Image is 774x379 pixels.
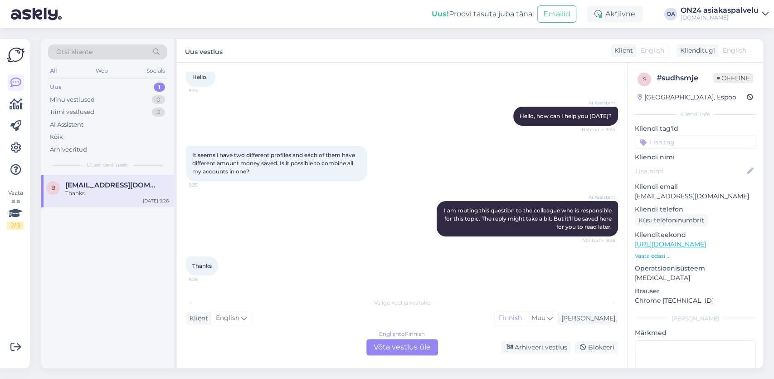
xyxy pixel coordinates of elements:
span: Otsi kliente [56,47,92,57]
div: All [48,65,58,77]
span: I am routing this question to the colleague who is responsible for this topic. The reply might ta... [444,207,613,230]
input: Lisa nimi [635,166,745,176]
div: 0 [152,108,165,117]
div: OA [664,8,677,20]
div: Blokeeri [574,341,618,354]
b: Uus! [432,10,449,18]
span: 9:26 [189,276,223,283]
p: Klienditeekond [635,230,756,240]
div: [GEOGRAPHIC_DATA], Espoo [638,93,736,102]
div: Klient [611,46,633,55]
div: ON24 asiakaspalvelu [681,7,759,14]
div: # sudhsmje [657,73,713,84]
div: Minu vestlused [50,95,95,104]
div: Võta vestlus üle [366,339,438,355]
div: Socials [145,65,167,77]
span: Offline [713,73,753,83]
a: [URL][DOMAIN_NAME] [635,240,706,248]
div: Aktiivne [587,6,643,22]
span: B [51,184,55,191]
span: AI Assistent [581,99,615,106]
span: Berfinbogan@gmail.com [65,181,160,189]
span: English [723,46,746,55]
div: 2 / 3 [7,221,24,230]
p: Märkmed [635,328,756,338]
p: Kliendi nimi [635,153,756,162]
div: [PERSON_NAME] [558,314,615,323]
p: Operatsioonisüsteem [635,264,756,273]
span: AI Assistent [581,194,615,201]
span: English [641,46,664,55]
div: Proovi tasuta juba täna: [432,9,534,20]
div: 0 [152,95,165,104]
div: Tiimi vestlused [50,108,94,117]
span: Uued vestlused [87,161,129,169]
div: [PERSON_NAME] [635,315,756,323]
div: Arhiveeritud [50,145,87,154]
div: Kõik [50,133,63,142]
span: It seems i have two different profiles and each of them have different amount money saved. Is it ... [192,152,356,175]
a: ON24 asiakaspalvelu[DOMAIN_NAME] [681,7,769,21]
span: English [216,313,239,323]
span: Thanks [192,262,212,269]
div: Uus [50,83,62,92]
p: Brauser [635,286,756,296]
div: Web [94,65,110,77]
p: Vaata edasi ... [635,252,756,260]
p: Chrome [TECHNICAL_ID] [635,296,756,305]
div: English to Finnish [379,330,425,338]
span: Nähtud ✓ 9:24 [581,126,615,133]
span: 9:24 [189,87,223,94]
span: Nähtud ✓ 9:26 [581,237,615,244]
div: Küsi telefoninumbrit [635,214,708,226]
p: [EMAIL_ADDRESS][DOMAIN_NAME] [635,192,756,201]
button: Emailid [537,5,576,23]
div: [DATE] 9:26 [143,197,169,204]
img: Askly Logo [7,46,24,64]
div: Finnish [494,311,526,325]
span: Hello, how can I help you [DATE]? [520,113,612,119]
div: 1 [154,83,165,92]
p: [MEDICAL_DATA] [635,273,756,283]
span: Muu [531,314,545,322]
div: [DOMAIN_NAME] [681,14,759,21]
p: Kliendi tag'id [635,124,756,133]
p: Kliendi email [635,182,756,192]
span: s [643,76,646,83]
div: Klient [186,314,208,323]
div: Kliendi info [635,110,756,118]
span: Hello, [192,74,208,80]
label: Uus vestlus [185,44,223,57]
span: 9:25 [189,182,223,188]
div: Valige keel ja vastake [186,299,618,307]
div: Arhiveeri vestlus [501,341,571,354]
div: Vaata siia [7,189,24,230]
input: Lisa tag [635,135,756,149]
div: Thanks [65,189,169,197]
p: Kliendi telefon [635,205,756,214]
div: AI Assistent [50,120,83,129]
div: Klienditugi [677,46,715,55]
